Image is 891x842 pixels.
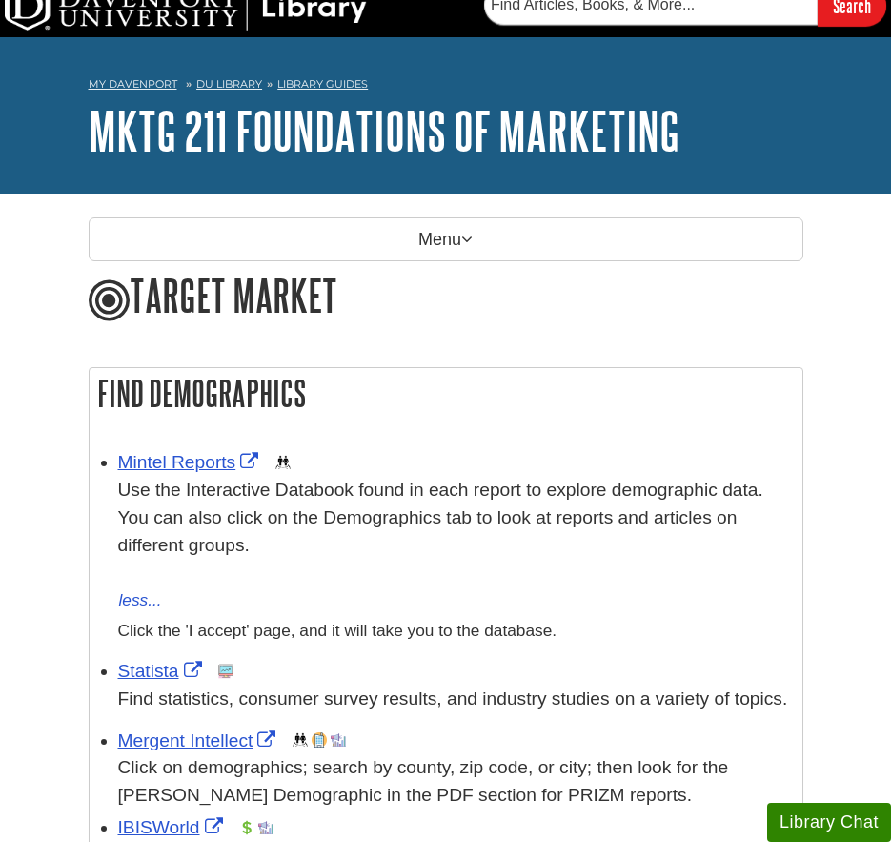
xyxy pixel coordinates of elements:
a: DU Library [196,77,262,91]
a: Link opens in new window [118,452,264,472]
h1: Target Market [89,271,803,324]
a: Link opens in new window [118,817,228,837]
img: Demographics [275,455,291,470]
a: My Davenport [89,76,177,92]
img: Financial Report [239,820,254,835]
h2: Find Demographics [90,368,802,419]
button: Library Chat [767,803,891,842]
a: Link opens in new window [118,661,207,681]
p: Find statistics, consumer survey results, and industry studies on a variety of topics. [118,686,793,713]
a: MKTG 211 Foundations of Marketing [89,101,679,160]
a: Library Guides [277,77,368,91]
p: Click the 'I accept' page, and it will take you to the database. [118,619,793,644]
a: Link opens in new window [118,730,281,750]
button: less... [118,587,163,614]
div: Click on demographics; search by county, zip code, or city; then look for the [PERSON_NAME] Demog... [118,754,793,810]
div: Use the Interactive Databook found in each report to explore demographic data. You can also click... [118,477,793,586]
img: Industry Report [258,820,273,835]
img: Demographics [293,732,308,748]
img: Statistics [218,664,233,679]
img: Industry Report [331,732,346,748]
p: Menu [89,217,803,261]
img: Company Information [312,732,327,748]
nav: breadcrumb [89,72,803,102]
